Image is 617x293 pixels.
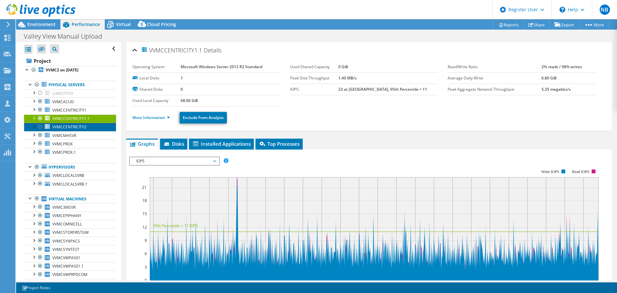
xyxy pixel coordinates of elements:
[24,163,116,171] a: Hypervisors
[290,75,338,81] label: Peak Disk Throughput
[180,112,227,124] a: Exclude From Analysis
[147,21,176,27] span: Cloud Pricing
[153,223,198,228] text: 95th Percentile = 11 IOPS
[338,75,357,81] b: 1.40 MB/s
[52,150,76,155] span: VVMCPROX.1
[21,33,112,40] h1: Valley View Manual Upload
[24,171,116,180] a: VVMCLOCALSVRB
[142,185,147,190] text: 21
[24,97,116,106] a: VVMCACUD
[550,20,579,30] a: Export
[181,64,262,69] b: Microsoft Windows Server 2012 R2 Standard
[24,148,116,156] a: VVMCPROX.1
[24,253,116,262] a: VVMCVWPAS01
[290,86,338,93] label: IOPS:
[181,87,183,92] b: 0
[448,86,541,93] label: Peak Aggregate Network Throughput
[24,123,116,131] a: VVMCCENTRICITY2
[541,169,559,174] text: Write IOPS
[72,21,100,27] span: Performance
[52,181,87,187] span: VVMCLOCALSVRB.1
[24,195,116,203] a: Virtual Machines
[493,20,524,30] a: Reports
[142,211,147,216] text: 15
[600,5,610,15] span: NB
[132,86,180,93] label: Shared Disks
[448,75,541,81] label: Average Daily Write
[192,141,251,147] span: Installed Applications
[52,133,76,138] span: VVMCMHSVR
[541,87,571,92] b: 5.35 megabits/s
[523,20,550,30] a: Share
[24,262,116,270] a: VVMCVWPAS01.1
[24,270,116,279] a: VVMCVWPRPDCOM
[142,198,147,203] text: 18
[24,228,116,237] a: VVMCSTORFIRSTGW
[448,64,541,70] label: Read/Write Ratio
[541,75,557,81] b: 6.80 GiB
[52,230,89,235] span: VVMCSTORFIRSTGW
[52,116,90,121] span: VVMCCENTRICITY1.1
[24,81,116,89] a: Physical Servers
[132,64,180,70] label: Operating System
[129,141,155,147] span: Graphs
[145,278,147,283] text: 0
[52,173,84,178] span: VVMCLOCALSVRB
[52,124,86,130] span: VVMCCENTRICITY2
[132,75,180,81] label: Local Disks
[145,238,147,243] text: 9
[290,64,338,70] label: Used Shared Capacity
[52,263,84,269] span: VVMCVWPAS01.1
[46,67,78,73] b: VVMC2 on [DATE]
[24,89,116,97] a: LHMCPIT09
[133,157,216,165] span: IOPS
[52,280,85,286] span: VVMCWPCTRK201
[52,221,82,227] span: VVMCOMNICELL
[559,7,565,13] svg: \n
[52,141,73,147] span: VVMCPROX
[181,98,198,103] b: 68.00 GiB
[163,141,184,147] span: Disks
[24,237,116,245] a: VVMCSYNPACS
[52,99,74,105] span: VVMCACUD
[181,75,183,81] b: 1
[142,224,147,230] text: 12
[24,212,116,220] a: VVMCEPIPHANY
[24,180,116,188] a: VVMCLOCALSVRB.1
[52,255,80,261] span: VVMCVWPAS01
[24,56,116,66] a: Project
[24,66,116,74] a: VVMC2 on [DATE]
[141,46,202,54] span: VVMCCENTRICITY1.1
[145,251,147,256] text: 6
[52,205,76,210] span: VVMC3MSVR
[52,107,86,113] span: VVMCCENTRICITY1
[338,64,348,69] b: 0 GiB
[24,140,116,148] a: VVMCPROX
[52,238,80,244] span: VVMCSYNPACS
[24,245,116,253] a: VVMCSYNTEST
[572,169,590,174] text: Read IOPS
[52,247,79,252] span: VVMCSYNTEST
[579,20,609,30] a: More
[24,279,116,287] a: VVMCWPCTRK201
[27,21,56,27] span: Environment
[24,106,116,114] a: VVMCCENTRICITY1
[24,114,116,123] a: VVMCCENTRICITY1.1
[132,97,180,104] label: Used Local Capacity
[116,21,131,27] span: Virtual
[541,64,582,69] b: 2% reads / 98% writes
[52,272,87,277] span: VVMCVWPRPDCOM
[204,46,221,54] span: Details
[52,213,81,218] span: VVMCEPIPHANY
[24,131,116,140] a: VVMCMHSVR
[52,91,73,96] span: LHMCPIT09
[17,284,55,292] a: Project Notes
[24,220,116,228] a: VVMCOMNICELL
[24,203,116,211] a: VVMC3MSVR
[145,264,147,270] text: 3
[259,141,300,147] span: Top Processes
[132,115,170,120] a: More Information
[338,87,427,92] b: 23 at [GEOGRAPHIC_DATA], 95th Percentile = 11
